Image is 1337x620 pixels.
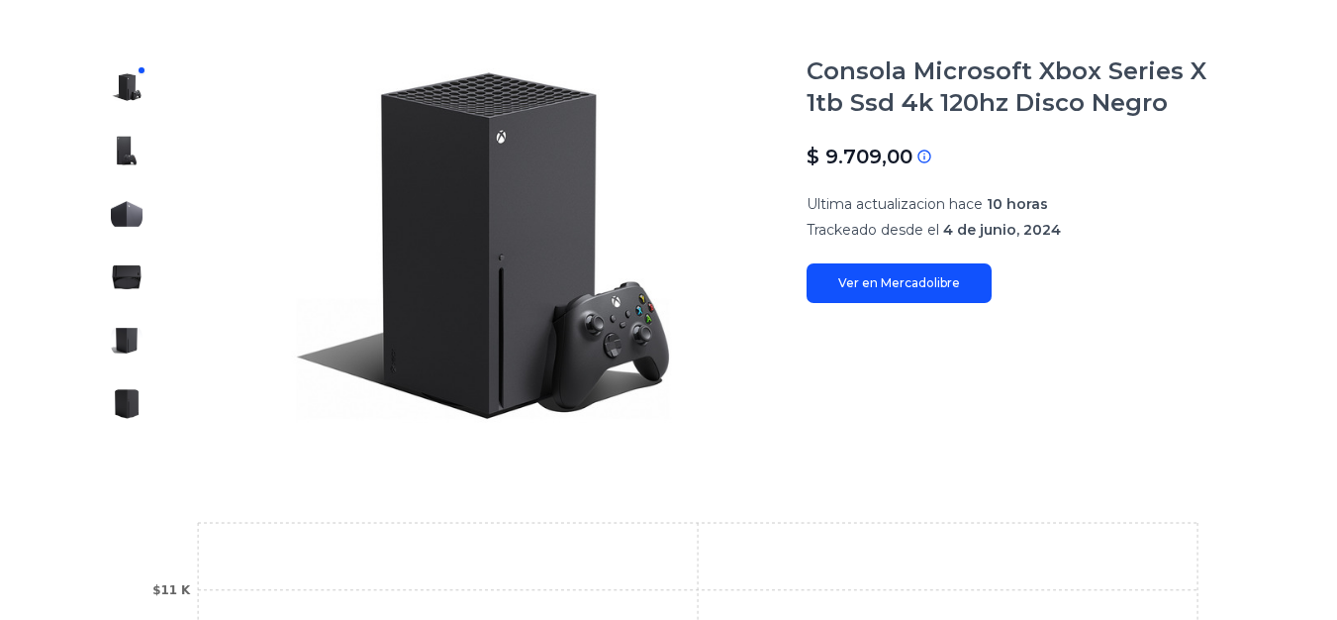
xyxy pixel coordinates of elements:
img: Consola Microsoft Xbox Series X 1tb Ssd 4k 120hz Disco Negro [111,135,143,166]
span: Ultima actualizacion hace [807,195,983,213]
p: $ 9.709,00 [807,143,912,170]
img: Consola Microsoft Xbox Series X 1tb Ssd 4k 120hz Disco Negro [111,325,143,357]
h1: Consola Microsoft Xbox Series X 1tb Ssd 4k 120hz Disco Negro [807,55,1242,119]
tspan: $11 K [152,583,191,597]
span: 10 horas [987,195,1048,213]
span: Trackeado desde el [807,221,939,239]
img: Consola Microsoft Xbox Series X 1tb Ssd 4k 120hz Disco Negro [111,388,143,420]
img: Consola Microsoft Xbox Series X 1tb Ssd 4k 120hz Disco Negro [111,261,143,293]
span: 4 de junio, 2024 [943,221,1061,239]
img: Consola Microsoft Xbox Series X 1tb Ssd 4k 120hz Disco Negro [111,198,143,230]
a: Ver en Mercadolibre [807,263,992,303]
img: Consola Microsoft Xbox Series X 1tb Ssd 4k 120hz Disco Negro [111,71,143,103]
img: Consola Microsoft Xbox Series X 1tb Ssd 4k 120hz Disco Negro [198,55,767,436]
